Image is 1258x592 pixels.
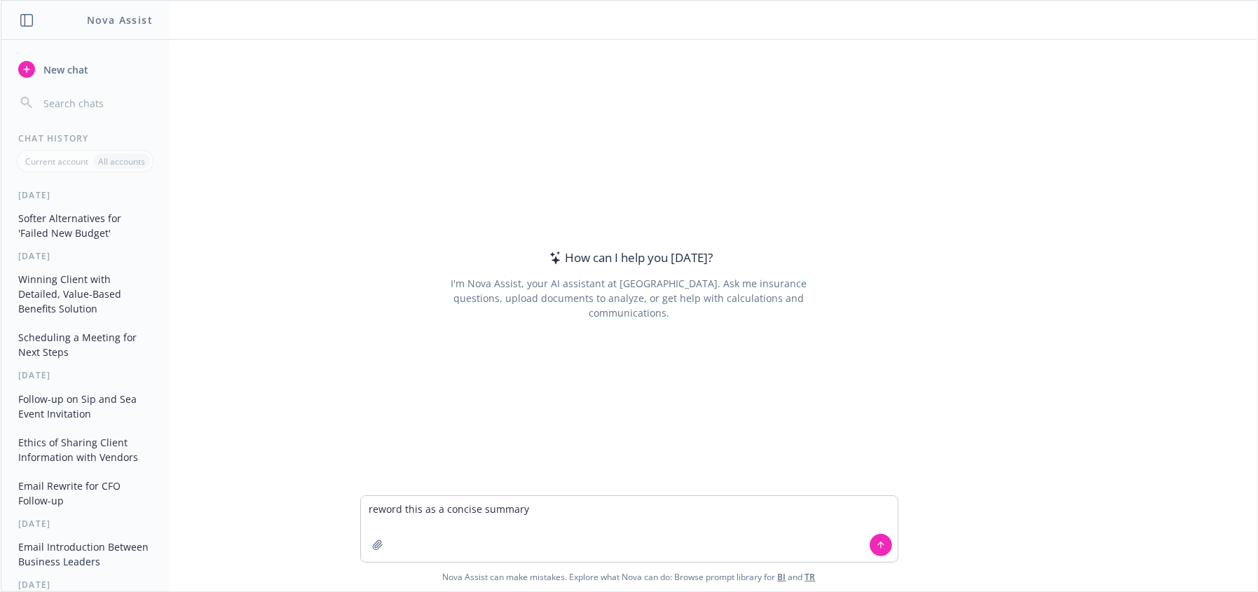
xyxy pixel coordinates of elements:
[13,431,158,469] button: Ethics of Sharing Client Information with Vendors
[1,579,169,591] div: [DATE]
[41,62,88,77] span: New chat
[1,518,169,530] div: [DATE]
[13,326,158,364] button: Scheduling a Meeting for Next Steps
[6,563,1252,591] span: Nova Assist can make mistakes. Explore what Nova can do: Browse prompt library for and
[41,93,152,113] input: Search chats
[1,369,169,381] div: [DATE]
[13,474,158,512] button: Email Rewrite for CFO Follow-up
[13,57,158,82] button: New chat
[25,156,88,167] p: Current account
[13,268,158,320] button: Winning Client with Detailed, Value-Based Benefits Solution
[87,13,153,27] h1: Nova Assist
[13,207,158,245] button: Softer Alternatives for 'Failed New Budget'
[361,496,898,562] textarea: reword this as a concise summary
[778,571,786,583] a: BI
[432,276,826,320] div: I'm Nova Assist, your AI assistant at [GEOGRAPHIC_DATA]. Ask me insurance questions, upload docum...
[13,535,158,573] button: Email Introduction Between Business Leaders
[545,249,713,267] div: How can I help you [DATE]?
[13,387,158,425] button: Follow-up on Sip and Sea Event Invitation
[1,250,169,262] div: [DATE]
[1,189,169,201] div: [DATE]
[98,156,145,167] p: All accounts
[1,132,169,144] div: Chat History
[805,571,816,583] a: TR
